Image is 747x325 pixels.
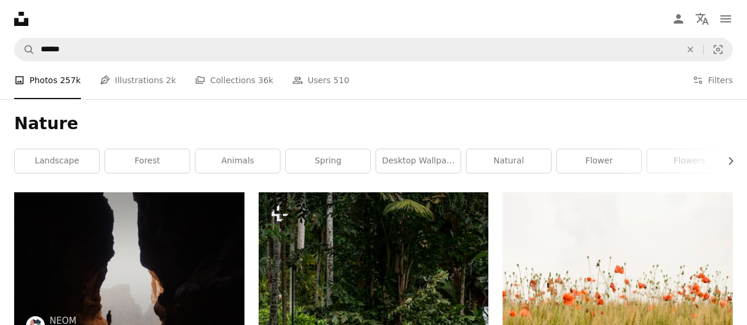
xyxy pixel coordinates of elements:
[195,61,273,99] a: Collections 36k
[286,149,370,173] a: spring
[292,61,349,99] a: Users 510
[677,38,703,61] button: Clear
[467,149,551,173] a: natural
[557,149,641,173] a: flower
[704,38,732,61] button: Visual search
[100,61,176,99] a: Illustrations 2k
[15,149,99,173] a: landscape
[503,263,733,274] a: orange flowers
[667,7,690,31] a: Log in / Sign up
[690,7,714,31] button: Language
[14,113,733,134] h1: Nature
[720,149,733,173] button: scroll list to the right
[258,74,273,87] span: 36k
[195,149,280,173] a: animals
[14,38,733,61] form: Find visuals sitewide
[647,149,732,173] a: flowers
[15,38,35,61] button: Search Unsplash
[714,7,738,31] button: Menu
[693,61,733,99] button: Filters
[14,12,28,26] a: Home — Unsplash
[14,264,244,274] a: a person standing in the middle of a cave
[166,74,176,87] span: 2k
[334,74,350,87] span: 510
[105,149,190,173] a: forest
[376,149,461,173] a: desktop wallpaper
